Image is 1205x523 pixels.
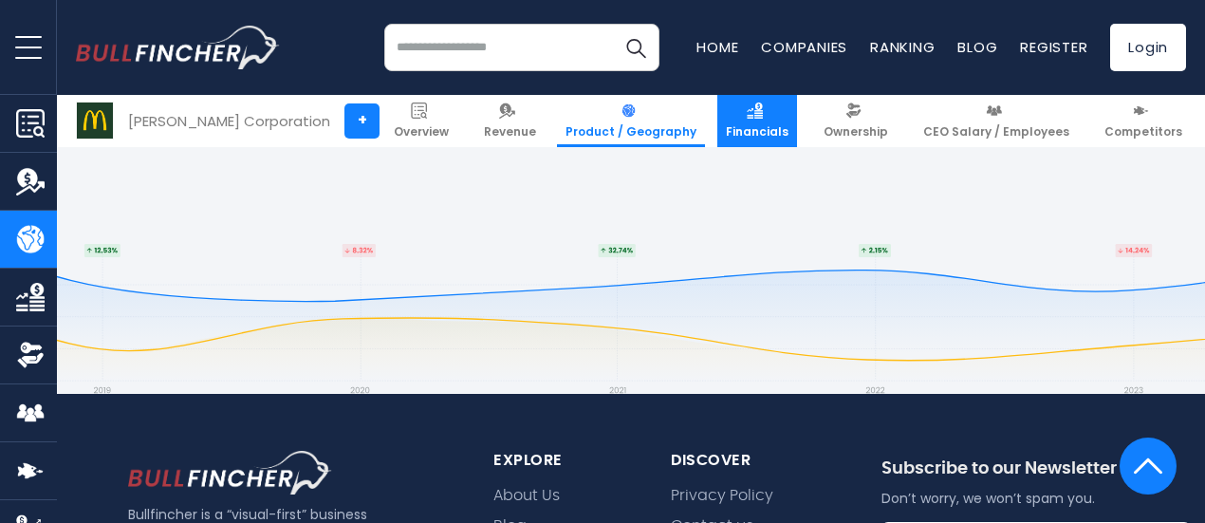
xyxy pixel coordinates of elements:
img: MCD logo [77,103,113,139]
span: Financials [726,124,788,140]
button: Search [612,24,659,71]
img: bullfincher logo [76,26,280,69]
a: Financials [717,95,797,147]
span: Competitors [1104,124,1182,140]
a: Login [1110,24,1186,71]
p: Don’t worry, we won’t spam you. [881,490,1191,507]
div: Discover [671,451,836,471]
a: Product / Geography [557,95,705,147]
div: explore [493,451,625,471]
a: Ranking [870,37,935,57]
img: footer logo [128,451,332,495]
span: Revenue [484,124,536,140]
a: Go to homepage [76,26,280,69]
div: [PERSON_NAME] Corporation [128,110,330,132]
a: CEO Salary / Employees [915,95,1078,147]
img: Ownership [16,341,45,369]
a: Companies [761,37,847,57]
a: Overview [385,95,457,147]
span: Overview [394,124,449,140]
a: About Us [493,487,560,505]
a: Blog [957,37,997,57]
span: Ownership [824,124,888,140]
a: Revenue [475,95,545,147]
a: Privacy Policy [671,487,773,505]
div: Subscribe to our Newsletter ! [881,458,1191,490]
a: Home [696,37,738,57]
a: Competitors [1096,95,1191,147]
a: Ownership [815,95,897,147]
a: Register [1020,37,1087,57]
span: CEO Salary / Employees [923,124,1069,140]
a: + [344,103,380,139]
span: Product / Geography [565,124,696,140]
